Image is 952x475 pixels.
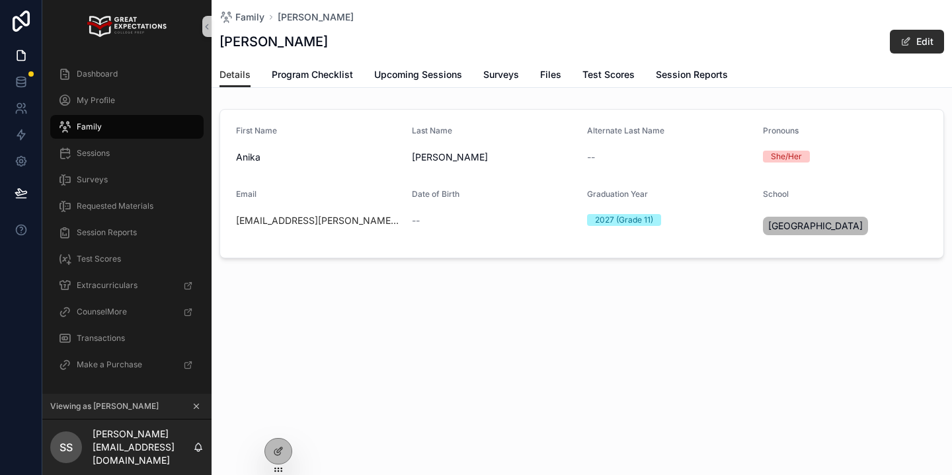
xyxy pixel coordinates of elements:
[236,214,401,227] a: [EMAIL_ADDRESS][PERSON_NAME][DOMAIN_NAME]
[50,274,204,297] a: Extracurriculars
[77,69,118,79] span: Dashboard
[763,126,799,135] span: Pronouns
[77,122,102,132] span: Family
[656,68,728,81] span: Session Reports
[59,439,73,455] span: Ss
[236,189,257,199] span: Email
[77,254,121,264] span: Test Scores
[412,126,452,135] span: Last Name
[412,151,577,164] span: [PERSON_NAME]
[50,300,204,324] a: CounselMore
[77,307,127,317] span: CounselMore
[50,89,204,112] a: My Profile
[50,168,204,192] a: Surveys
[656,63,728,89] a: Session Reports
[235,11,264,24] span: Family
[483,63,519,89] a: Surveys
[42,53,212,394] div: scrollable content
[278,11,354,24] a: [PERSON_NAME]
[77,359,142,370] span: Make a Purchase
[87,16,166,37] img: App logo
[768,219,863,233] span: [GEOGRAPHIC_DATA]
[587,151,595,164] span: --
[540,63,561,89] a: Files
[50,221,204,244] a: Session Reports
[374,68,462,81] span: Upcoming Sessions
[272,68,353,81] span: Program Checklist
[50,194,204,218] a: Requested Materials
[412,189,459,199] span: Date of Birth
[77,201,153,211] span: Requested Materials
[587,126,664,135] span: Alternate Last Name
[77,95,115,106] span: My Profile
[483,68,519,81] span: Surveys
[374,63,462,89] a: Upcoming Sessions
[50,247,204,271] a: Test Scores
[219,11,264,24] a: Family
[890,30,944,54] button: Edit
[77,333,125,344] span: Transactions
[77,148,110,159] span: Sessions
[50,62,204,86] a: Dashboard
[93,427,193,467] p: [PERSON_NAME] [EMAIL_ADDRESS][DOMAIN_NAME]
[763,189,789,199] span: School
[595,214,653,226] div: 2027 (Grade 11)
[587,189,648,199] span: Graduation Year
[412,214,420,227] span: --
[771,151,802,163] div: She/Her
[582,63,635,89] a: Test Scores
[50,401,159,412] span: Viewing as [PERSON_NAME]
[50,353,204,377] a: Make a Purchase
[219,32,328,51] h1: [PERSON_NAME]
[50,326,204,350] a: Transactions
[77,280,138,291] span: Extracurriculars
[77,174,108,185] span: Surveys
[219,63,251,88] a: Details
[272,63,353,89] a: Program Checklist
[50,115,204,139] a: Family
[50,141,204,165] a: Sessions
[219,68,251,81] span: Details
[582,68,635,81] span: Test Scores
[236,126,277,135] span: First Name
[540,68,561,81] span: Files
[236,151,401,164] span: Anika
[77,227,137,238] span: Session Reports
